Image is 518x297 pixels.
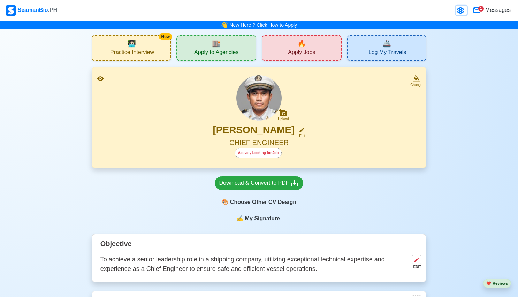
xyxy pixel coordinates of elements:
[212,38,221,49] span: agencies
[484,6,511,14] span: Messages
[229,22,297,28] a: New Here ? Click How to Apply
[215,196,304,209] div: Choose Other CV Design
[213,124,295,138] h3: [PERSON_NAME]
[410,82,422,87] div: Change
[48,7,58,13] span: .PH
[296,133,305,138] div: Edit
[382,38,391,49] span: travel
[297,38,306,49] span: new
[100,138,418,148] h5: CHIEF ENGINEER
[278,117,289,121] div: Upload
[235,148,282,158] div: Actively Looking for Job
[222,198,229,206] span: paint
[486,281,491,285] span: heart
[409,264,421,269] div: EDIT
[215,176,304,190] a: Download & Convert to PDF
[194,49,238,58] span: Apply to Agencies
[159,33,172,40] div: New
[478,6,484,12] div: 1
[127,38,136,49] span: interview
[6,5,57,16] div: SeamanBio
[288,49,315,58] span: Apply Jobs
[100,237,418,252] div: Objective
[483,279,511,288] button: heartReviews
[368,49,406,58] span: Log My Travels
[6,5,16,16] img: Logo
[219,179,299,188] div: Download & Convert to PDF
[100,255,410,274] p: To achieve a senior leadership role in a shipping company, utilizing exceptional technical expert...
[244,214,281,223] span: My Signature
[237,214,244,223] span: sign
[110,49,154,58] span: Practice Interview
[219,20,229,31] span: bell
